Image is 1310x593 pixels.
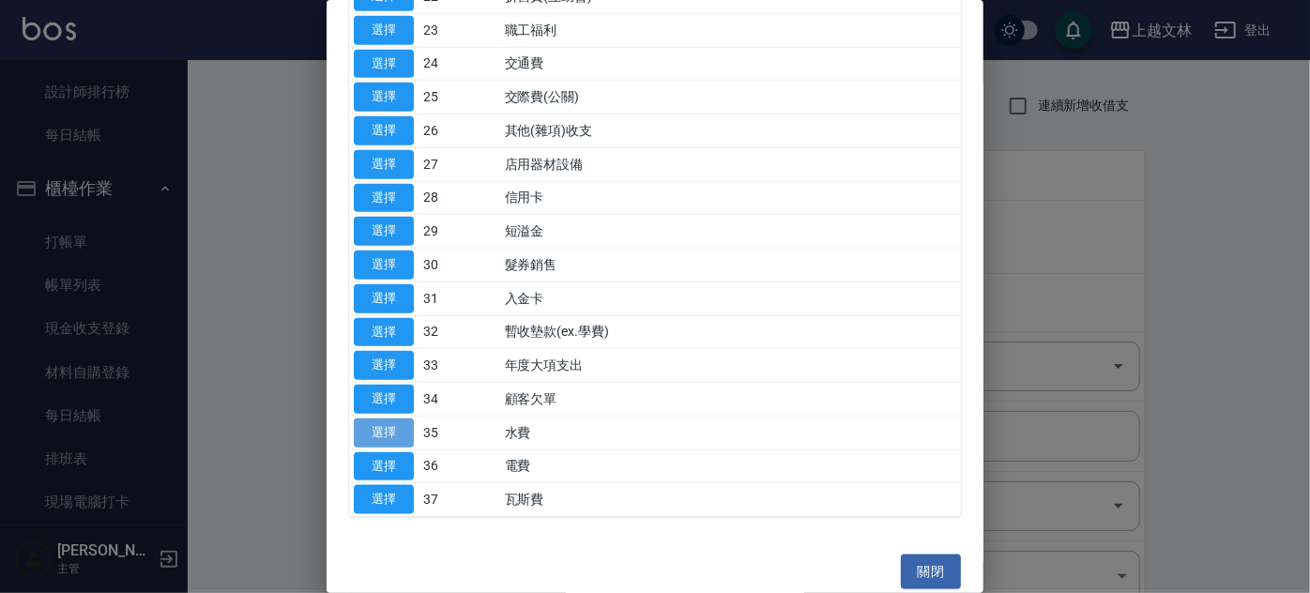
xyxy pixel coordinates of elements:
[500,47,961,81] td: 交通費
[500,81,961,114] td: 交際費(公關)
[419,315,500,349] td: 32
[419,416,500,449] td: 35
[354,318,414,347] button: 選擇
[354,385,414,414] button: 選擇
[500,249,961,282] td: 髮券銷售
[500,349,961,383] td: 年度大項支出
[500,147,961,181] td: 店用器材設備
[419,383,500,417] td: 34
[419,449,500,483] td: 36
[354,251,414,280] button: 選擇
[354,452,414,481] button: 選擇
[354,418,414,448] button: 選擇
[500,215,961,249] td: 短溢金
[500,114,961,148] td: 其他(雜項)收支
[354,150,414,179] button: 選擇
[500,181,961,215] td: 信用卡
[354,50,414,79] button: 選擇
[500,416,961,449] td: 水費
[419,249,500,282] td: 30
[419,47,500,81] td: 24
[500,449,961,483] td: 電費
[500,383,961,417] td: 顧客欠單
[354,351,414,380] button: 選擇
[419,13,500,47] td: 23
[901,555,961,589] button: 關閉
[354,116,414,145] button: 選擇
[419,281,500,315] td: 31
[500,483,961,517] td: 瓦斯費
[500,281,961,315] td: 入金卡
[354,16,414,45] button: 選擇
[500,13,961,47] td: 職工福利
[354,485,414,514] button: 選擇
[419,483,500,517] td: 37
[419,349,500,383] td: 33
[419,215,500,249] td: 29
[354,217,414,246] button: 選擇
[500,315,961,349] td: 暫收墊款(ex.學費)
[419,81,500,114] td: 25
[419,114,500,148] td: 26
[354,284,414,313] button: 選擇
[354,184,414,213] button: 選擇
[354,83,414,112] button: 選擇
[419,181,500,215] td: 28
[419,147,500,181] td: 27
